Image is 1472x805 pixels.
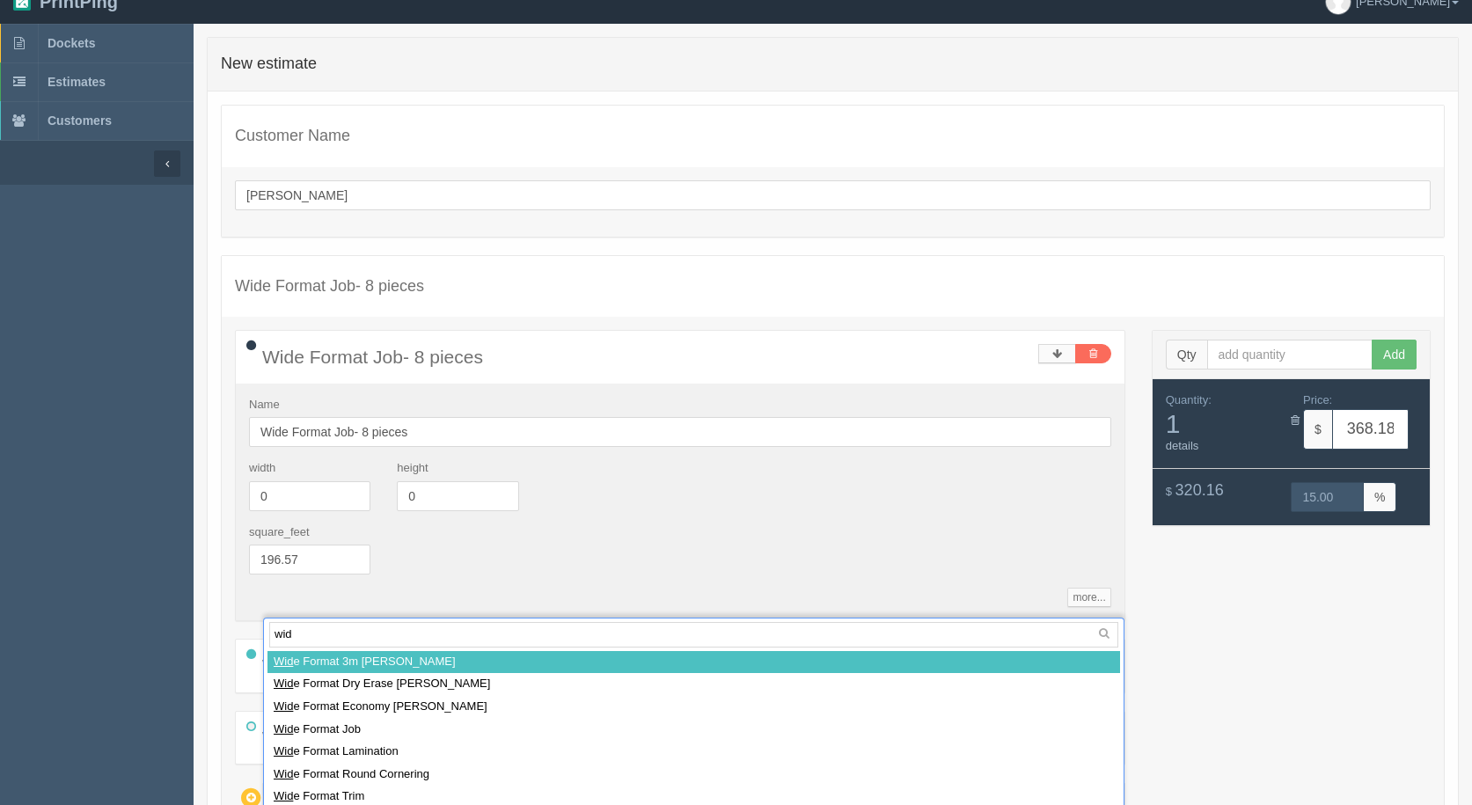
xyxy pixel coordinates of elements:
[274,699,293,713] span: Wid
[274,655,293,668] span: Wid
[267,696,1120,719] div: e Format Economy [PERSON_NAME]
[274,789,293,802] span: Wid
[274,767,293,780] span: Wid
[274,722,293,735] span: Wid
[267,673,1120,696] div: e Format Dry Erase [PERSON_NAME]
[267,651,1120,674] div: e Format 3m [PERSON_NAME]
[267,719,1120,742] div: e Format Job
[274,677,293,690] span: Wid
[267,741,1120,764] div: e Format Lamination
[267,764,1120,787] div: e Format Round Cornering
[274,744,293,757] span: Wid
